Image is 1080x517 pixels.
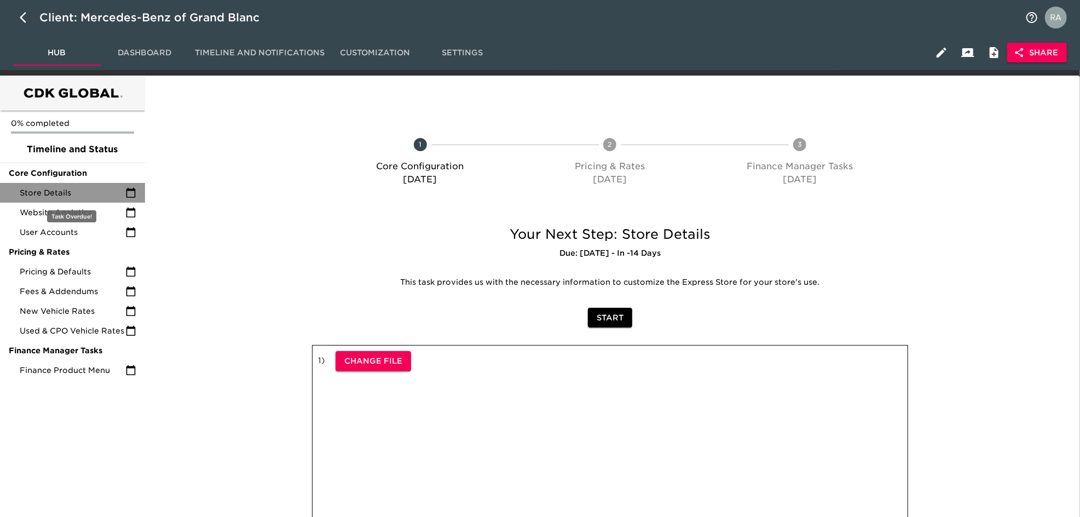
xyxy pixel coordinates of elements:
[20,306,125,317] span: New Vehicle Rates
[20,365,125,376] span: Finance Product Menu
[608,140,612,148] text: 2
[330,173,511,186] p: [DATE]
[39,9,275,26] div: Client: Mercedes-Benz of Grand Blanc
[9,345,136,356] span: Finance Manager Tasks
[1016,46,1058,60] span: Share
[798,140,802,148] text: 3
[9,143,136,156] span: Timeline and Status
[20,46,94,60] span: Hub
[20,286,125,297] span: Fees & Addendums
[597,311,623,325] span: Start
[20,187,125,198] span: Store Details
[955,39,981,66] button: Client View
[312,248,908,260] h6: Due: [DATE] - In -14 Days
[338,46,412,60] span: Customization
[330,160,511,173] p: Core Configuration
[312,226,908,243] h5: Your Next Step: Store Details
[320,277,900,288] p: This task provides us with the necessary information to customize the Express Store for your stor...
[1007,43,1067,63] button: Share
[1045,7,1067,28] img: Profile
[928,39,955,66] button: Edit Hub
[20,266,125,277] span: Pricing & Defaults
[20,325,125,336] span: Used & CPO Vehicle Rates
[107,46,182,60] span: Dashboard
[9,246,136,257] span: Pricing & Rates
[195,46,325,60] span: Timeline and Notifications
[425,46,500,60] span: Settings
[9,168,136,179] span: Core Configuration
[344,354,402,368] span: Change File
[1019,4,1045,31] button: notifications
[709,160,891,173] p: Finance Manager Tasks
[588,308,632,328] button: Start
[20,227,125,238] span: User Accounts
[519,173,701,186] p: [DATE]
[20,207,125,218] span: Website Analytics
[336,351,411,371] button: Change File
[981,39,1007,66] button: Internal Notes and Comments
[419,140,421,148] text: 1
[11,118,134,129] p: 0% completed
[709,173,891,186] p: [DATE]
[519,160,701,173] p: Pricing & Rates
